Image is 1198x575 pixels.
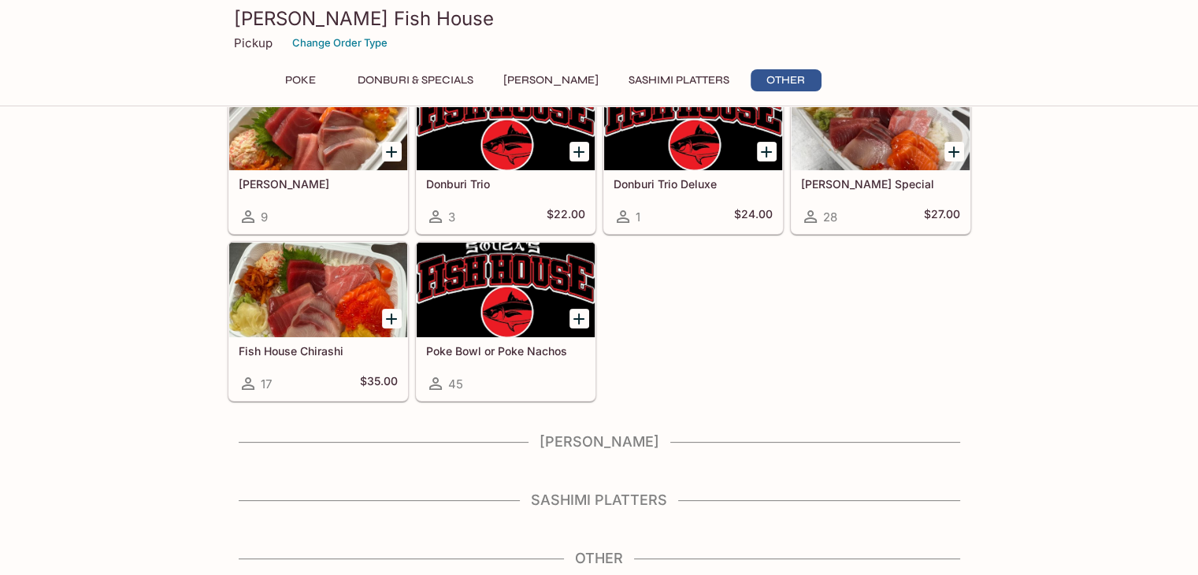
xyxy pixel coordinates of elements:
span: 45 [448,377,463,391]
span: 28 [823,210,837,224]
div: Fish House Chirashi [229,243,407,337]
h5: Donburi Trio Deluxe [614,177,773,191]
h4: Sashimi Platters [228,492,971,509]
h3: [PERSON_NAME] Fish House [234,6,965,31]
div: Donburi Trio Deluxe [604,76,782,170]
h5: $22.00 [547,207,585,226]
p: Pickup [234,35,273,50]
h5: Poke Bowl or Poke Nachos [426,344,585,358]
a: Donburi Trio3$22.00 [416,75,595,234]
span: 9 [261,210,268,224]
h5: $35.00 [360,374,398,393]
h5: [PERSON_NAME] [239,177,398,191]
button: [PERSON_NAME] [495,69,607,91]
a: [PERSON_NAME] Special28$27.00 [791,75,970,234]
button: Add Sashimi Donburis [382,142,402,161]
button: Add Donburi Trio [569,142,589,161]
div: Sashimi Donburis [229,76,407,170]
a: Donburi Trio Deluxe1$24.00 [603,75,783,234]
h5: $27.00 [924,207,960,226]
button: Change Order Type [285,31,395,55]
button: Add Donburi Trio Deluxe [757,142,777,161]
span: 17 [261,377,272,391]
button: Other [751,69,822,91]
h5: Fish House Chirashi [239,344,398,358]
button: Add Fish House Chirashi [382,309,402,328]
span: 1 [636,210,640,224]
a: [PERSON_NAME]9 [228,75,408,234]
a: Fish House Chirashi17$35.00 [228,242,408,401]
h4: [PERSON_NAME] [228,433,971,451]
div: Poke Bowl or Poke Nachos [417,243,595,337]
h5: $24.00 [734,207,773,226]
button: Sashimi Platters [620,69,738,91]
div: Donburi Trio [417,76,595,170]
div: Souza Special [792,76,970,170]
button: Add Souza Special [944,142,964,161]
button: Poke [265,69,336,91]
h5: Donburi Trio [426,177,585,191]
button: Donburi & Specials [349,69,482,91]
button: Add Poke Bowl or Poke Nachos [569,309,589,328]
h4: Other [228,550,971,567]
h5: [PERSON_NAME] Special [801,177,960,191]
span: 3 [448,210,455,224]
a: Poke Bowl or Poke Nachos45 [416,242,595,401]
